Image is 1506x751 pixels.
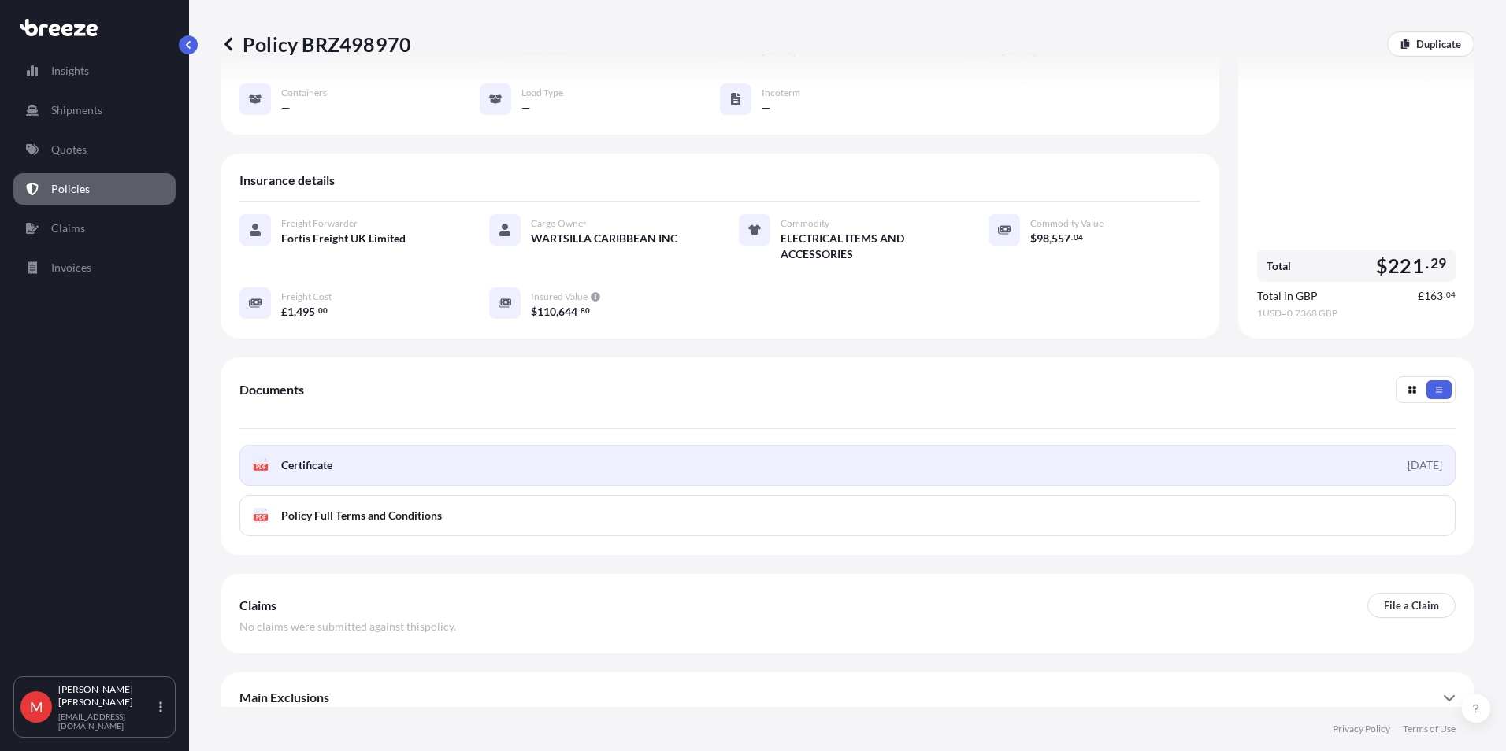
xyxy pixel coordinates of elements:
span: 644 [558,306,577,317]
p: Invoices [51,260,91,276]
a: Privacy Policy [1333,723,1390,735]
a: File a Claim [1367,593,1456,618]
a: Invoices [13,252,176,283]
span: 04 [1446,292,1456,298]
p: Policy BRZ498970 [221,31,411,57]
div: [DATE] [1408,457,1442,473]
a: PDFCertificate[DATE] [239,445,1456,486]
span: Load Type [521,87,563,99]
span: 495 [296,306,315,317]
p: Insights [51,63,89,79]
span: — [521,100,531,116]
span: Cargo Owner [531,217,587,230]
span: . [316,308,317,313]
span: , [294,306,296,317]
p: Policies [51,181,90,197]
span: Certificate [281,457,332,473]
text: PDF [256,464,266,470]
span: 29 [1430,259,1446,268]
span: M [30,699,43,715]
span: 163 [1424,290,1443,302]
span: Insurance details [239,172,335,188]
span: $ [531,306,537,317]
a: PDFPolicy Full Terms and Conditions [239,495,1456,536]
span: $ [1376,256,1388,276]
span: Policy Full Terms and Conditions [281,508,442,523]
span: $ [1030,233,1037,244]
span: Total [1267,258,1291,274]
span: 557 [1052,233,1070,244]
p: Shipments [51,102,102,118]
span: 221 [1388,256,1424,276]
span: No claims were submitted against this policy . [239,619,456,634]
p: Quotes [51,142,87,157]
span: £ [1418,290,1424,302]
span: Total in GBP [1257,288,1318,304]
span: Commodity [781,217,829,230]
span: ELECTRICAL ITEMS AND ACCESSORIES [781,231,951,262]
span: Freight Forwarder [281,217,358,230]
span: . [1071,235,1073,240]
span: — [762,100,771,116]
span: Claims [239,597,276,613]
span: — [281,100,291,116]
span: 110 [537,306,556,317]
p: [EMAIL_ADDRESS][DOMAIN_NAME] [58,712,156,731]
span: Insured Value [531,290,588,303]
p: Claims [51,220,85,236]
a: Shipments [13,94,176,126]
p: [PERSON_NAME] [PERSON_NAME] [58,683,156,708]
a: Claims [13,213,176,244]
span: Commodity Value [1030,217,1104,230]
span: Documents [239,382,304,398]
div: Main Exclusions [239,679,1456,716]
p: Duplicate [1416,36,1461,52]
span: Main Exclusions [239,690,329,705]
span: Incoterm [762,87,800,99]
span: . [1426,259,1429,268]
p: File a Claim [1384,597,1439,613]
a: Quotes [13,134,176,165]
span: WARTSILLA CARIBBEAN INC [531,231,677,246]
span: 04 [1074,235,1083,240]
span: 00 [318,308,328,313]
span: 1 USD = 0.7368 GBP [1257,307,1456,320]
span: Containers [281,87,327,99]
span: . [578,308,580,313]
span: Freight Cost [281,290,332,303]
span: , [1049,233,1052,244]
span: 80 [581,308,590,313]
span: Fortis Freight UK Limited [281,231,406,246]
a: Policies [13,173,176,205]
span: £ [281,306,287,317]
a: Terms of Use [1403,723,1456,735]
a: Insights [13,55,176,87]
span: . [1444,292,1445,298]
a: Duplicate [1387,31,1474,57]
span: 98 [1037,233,1049,244]
span: 1 [287,306,294,317]
span: , [556,306,558,317]
text: PDF [256,515,266,520]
